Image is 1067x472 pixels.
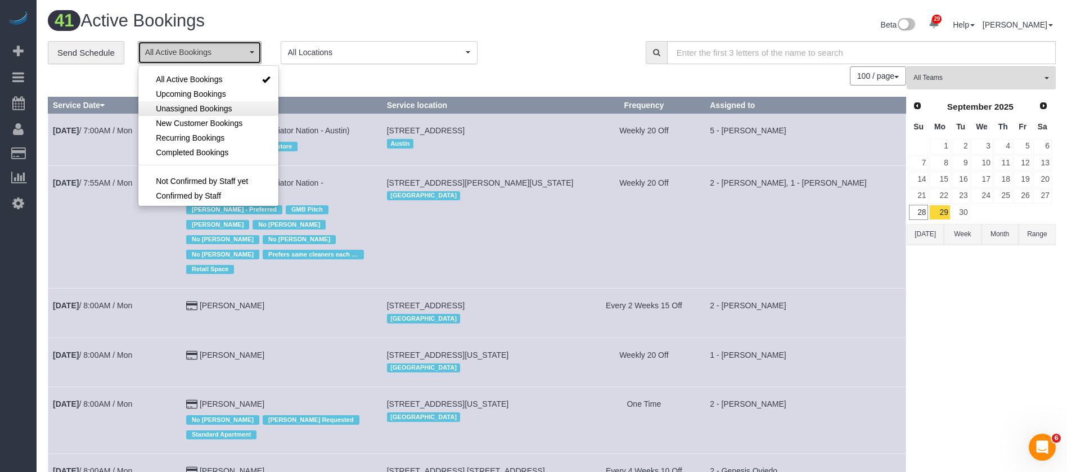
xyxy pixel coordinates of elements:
td: Assigned to [705,387,906,454]
td: Customer [182,289,382,338]
a: 11 [994,155,1012,170]
a: 25 [994,188,1012,204]
span: Wednesday [976,122,988,131]
td: Frequency [583,387,705,454]
a: 9 [952,155,970,170]
a: [PERSON_NAME] [200,350,264,359]
div: Location [387,311,578,326]
a: [DATE]/ 8:00AM / Mon [53,301,132,310]
span: 29 [932,15,942,24]
span: [PERSON_NAME] Requested [263,415,359,424]
span: [STREET_ADDRESS][US_STATE] [387,399,509,408]
td: Frequency [583,289,705,338]
span: [GEOGRAPHIC_DATA] [387,191,461,200]
span: Not Confirmed by Staff yet [156,176,248,187]
td: Schedule date [48,114,182,165]
button: [DATE] [907,224,944,245]
th: Assigned to [705,97,906,114]
th: Service location [382,97,583,114]
span: Thursday [998,122,1008,131]
a: [DATE]/ 8:00AM / Mon [53,350,132,359]
a: 26 [1014,188,1032,204]
span: Prev [913,101,922,110]
button: Range [1019,224,1056,245]
button: All Active Bookings [138,41,262,64]
span: [STREET_ADDRESS] [387,126,465,135]
button: Week [944,224,981,245]
td: Service location [382,114,583,165]
td: Service location [382,289,583,338]
td: Frequency [583,338,705,386]
input: Enter the first 3 letters of the name to search [667,41,1056,64]
span: September [947,102,992,111]
a: 28 [909,205,928,220]
a: 30 [952,205,970,220]
td: Assigned to [705,114,906,165]
td: Service location [382,165,583,288]
td: Schedule date [48,165,182,288]
a: 2 [952,139,970,154]
span: Next [1039,101,1048,110]
a: 24 [971,188,992,204]
b: [DATE] [53,126,79,135]
span: 6 [1052,434,1061,443]
span: Prefers same cleaners each time [263,250,364,259]
a: [PERSON_NAME] [983,20,1053,29]
nav: Pagination navigation [850,66,906,86]
span: [STREET_ADDRESS][PERSON_NAME][US_STATE] [387,178,574,187]
a: Automaid Logo [7,11,29,27]
td: Customer [182,387,382,454]
span: Monday [934,122,946,131]
td: Assigned to [705,289,906,338]
a: 14 [909,172,928,187]
th: Frequency [583,97,705,114]
td: Customer [182,338,382,386]
span: Retail Space [186,265,234,274]
span: Friday [1019,122,1027,131]
a: 3 [971,139,992,154]
span: All Active Bookings [145,47,247,58]
a: 7 [909,155,928,170]
a: Send Schedule [48,41,124,65]
i: Credit Card Payment [186,352,197,359]
button: 100 / page [850,66,906,86]
span: New Customer Bookings [156,118,242,129]
a: 4 [994,139,1012,154]
span: Recurring Bookings [156,132,224,143]
div: Location [387,136,578,151]
span: All Active Bookings [156,74,222,85]
span: [PERSON_NAME] - Preferred [186,205,282,214]
h1: Active Bookings [48,11,543,30]
span: Confirmed by Staff [156,190,221,201]
a: 17 [971,172,992,187]
b: [DATE] [53,301,79,310]
a: [PERSON_NAME] (Aviator Nation - [GEOGRAPHIC_DATA]) [186,178,323,199]
a: 18 [994,172,1012,187]
span: No [PERSON_NAME] [186,250,259,259]
td: Service location [382,387,583,454]
span: Completed Bookings [156,147,228,158]
a: [DATE]/ 7:00AM / Mon [53,126,132,135]
div: Location [387,410,578,424]
a: 22 [929,188,950,204]
ol: All Teams [907,66,1056,84]
span: Tuesday [956,122,965,131]
a: Prev [910,98,925,114]
a: Next [1036,98,1051,114]
a: 13 [1033,155,1052,170]
th: Customer [182,97,382,114]
a: 16 [952,172,970,187]
td: Frequency [583,114,705,165]
a: 21 [909,188,928,204]
td: Schedule date [48,289,182,338]
span: No [PERSON_NAME] [253,220,326,229]
a: 6 [1033,139,1052,154]
a: 20 [1033,172,1052,187]
a: [DATE]/ 7:55AM / Mon [53,178,132,187]
a: 29 [923,11,945,36]
span: Standard Apartment [186,430,256,439]
button: Month [982,224,1019,245]
span: Saturday [1038,122,1047,131]
a: Help [953,20,975,29]
span: [STREET_ADDRESS] [387,301,465,310]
